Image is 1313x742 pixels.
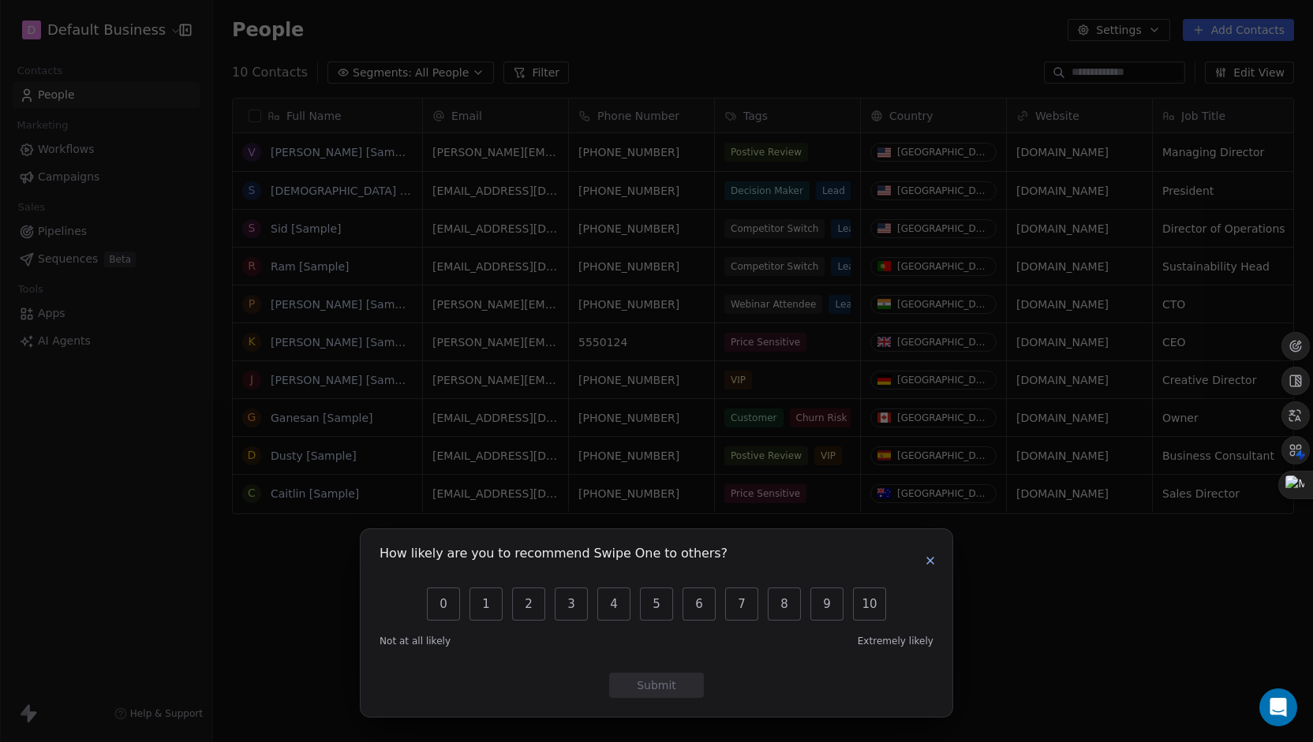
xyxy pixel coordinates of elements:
button: 3 [555,587,588,621]
button: Submit [609,673,704,698]
button: 8 [768,587,801,621]
button: 1 [469,587,503,621]
button: 9 [810,587,844,621]
button: 6 [683,587,716,621]
button: 0 [427,587,460,621]
span: Not at all likely [380,635,451,647]
button: 2 [512,587,545,621]
h1: How likely are you to recommend Swipe One to others? [380,548,728,564]
span: Extremely likely [858,635,933,647]
button: 10 [853,587,886,621]
button: 4 [597,587,630,621]
button: 5 [640,587,673,621]
button: 7 [725,587,758,621]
